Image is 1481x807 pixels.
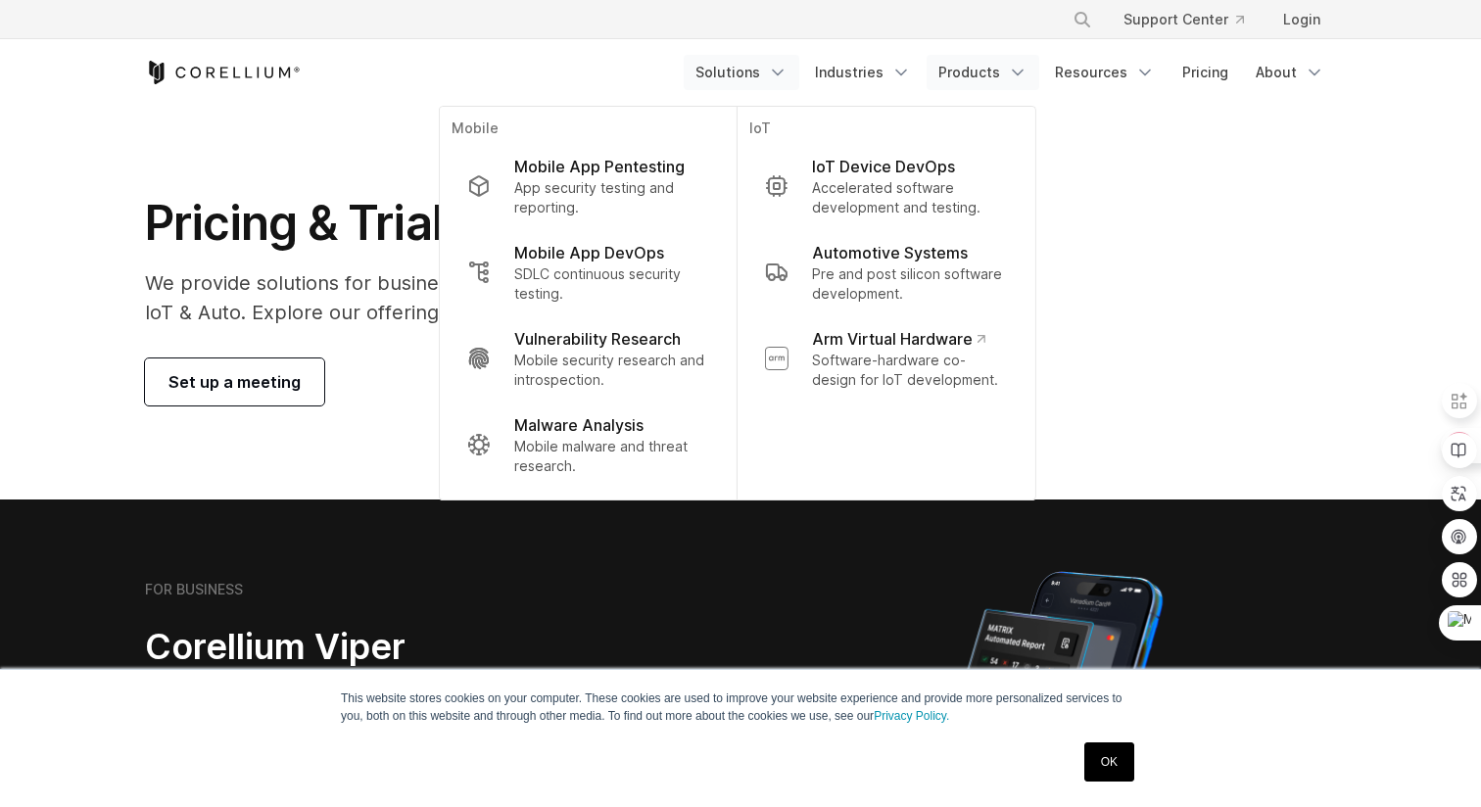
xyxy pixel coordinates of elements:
[145,61,301,84] a: Corellium Home
[803,55,923,90] a: Industries
[812,264,1008,304] p: Pre and post silicon software development.
[145,358,324,405] a: Set up a meeting
[1084,742,1134,782] a: OK
[452,315,725,402] a: Vulnerability Research Mobile security research and introspection.
[812,155,955,178] p: IoT Device DevOps
[684,55,1336,90] div: Navigation Menu
[514,241,664,264] p: Mobile App DevOps
[1170,55,1240,90] a: Pricing
[452,143,725,229] a: Mobile App Pentesting App security testing and reporting.
[145,581,243,598] h6: FOR BUSINESS
[927,55,1039,90] a: Products
[145,625,646,669] h2: Corellium Viper
[749,315,1024,402] a: Arm Virtual Hardware Software-hardware co-design for IoT development.
[874,709,949,723] a: Privacy Policy.
[749,119,1024,143] p: IoT
[514,413,644,437] p: Malware Analysis
[1043,55,1167,90] a: Resources
[812,178,1008,217] p: Accelerated software development and testing.
[812,241,968,264] p: Automotive Systems
[514,264,709,304] p: SDLC continuous security testing.
[749,229,1024,315] a: Automotive Systems Pre and post silicon software development.
[812,351,1008,390] p: Software-hardware co-design for IoT development.
[452,119,725,143] p: Mobile
[514,437,709,476] p: Mobile malware and threat research.
[1108,2,1260,37] a: Support Center
[812,327,985,351] p: Arm Virtual Hardware
[514,178,709,217] p: App security testing and reporting.
[341,689,1140,725] p: This website stores cookies on your computer. These cookies are used to improve your website expe...
[452,402,725,488] a: Malware Analysis Mobile malware and threat research.
[1267,2,1336,37] a: Login
[684,55,799,90] a: Solutions
[1244,55,1336,90] a: About
[514,351,709,390] p: Mobile security research and introspection.
[452,229,725,315] a: Mobile App DevOps SDLC continuous security testing.
[514,155,685,178] p: Mobile App Pentesting
[514,327,681,351] p: Vulnerability Research
[1049,2,1336,37] div: Navigation Menu
[749,143,1024,229] a: IoT Device DevOps Accelerated software development and testing.
[145,268,926,327] p: We provide solutions for businesses, research teams, community individuals, and IoT & Auto. Explo...
[145,194,926,253] h1: Pricing & Trials
[168,370,301,394] span: Set up a meeting
[1065,2,1100,37] button: Search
